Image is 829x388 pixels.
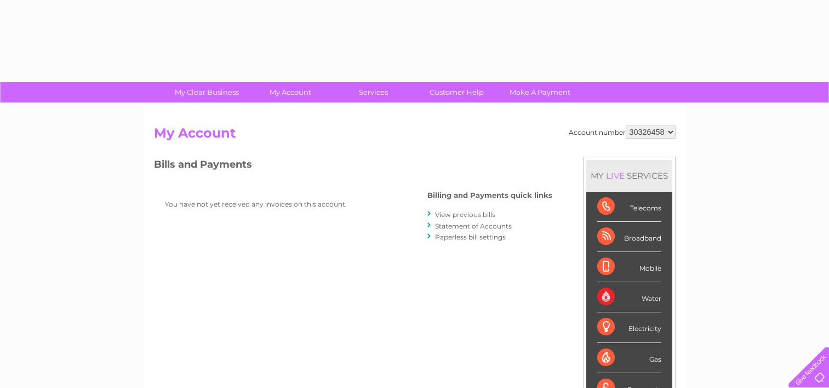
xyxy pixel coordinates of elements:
a: Make A Payment [495,82,585,102]
a: My Clear Business [162,82,252,102]
a: My Account [245,82,335,102]
div: Gas [597,343,661,373]
div: MY SERVICES [586,160,672,191]
div: LIVE [604,170,627,181]
h4: Billing and Payments quick links [427,191,552,199]
a: View previous bills [435,210,495,219]
h3: Bills and Payments [154,157,552,176]
div: Mobile [597,252,661,282]
a: Customer Help [411,82,502,102]
div: Broadband [597,222,661,252]
a: Statement of Accounts [435,222,512,230]
div: Electricity [597,312,661,343]
div: Account number [569,125,676,139]
p: You have not yet received any invoices on this account. [165,199,384,209]
a: Services [328,82,419,102]
div: Telecoms [597,192,661,222]
a: Paperless bill settings [435,233,506,241]
div: Water [597,282,661,312]
h2: My Account [154,125,676,146]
